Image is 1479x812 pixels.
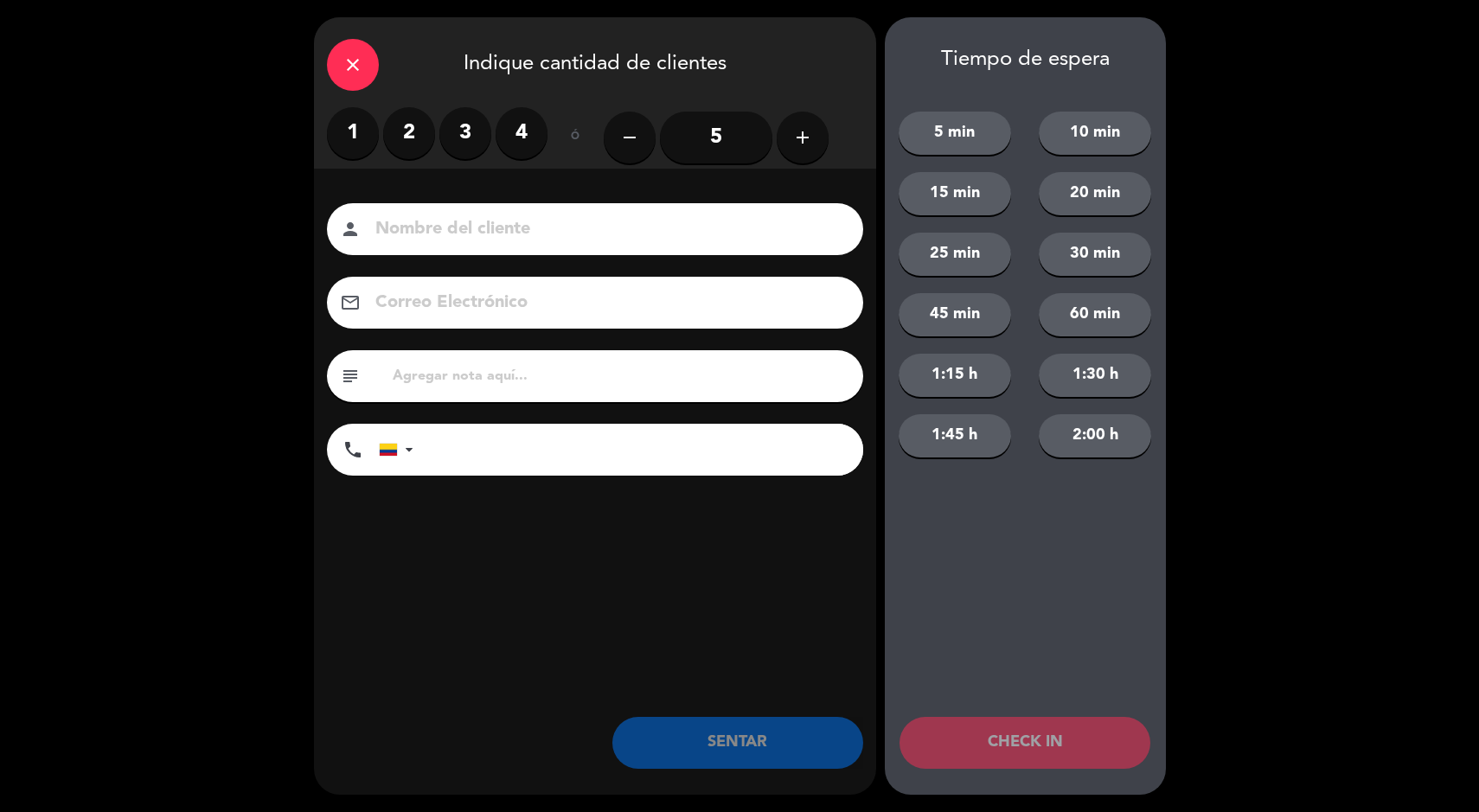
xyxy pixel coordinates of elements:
button: 2:00 h [1039,414,1151,457]
div: Tiempo de espera [885,48,1166,73]
label: 4 [496,107,547,159]
div: ó [547,107,604,168]
button: 45 min [899,293,1011,336]
input: Agregar nota aquí... [391,364,850,388]
button: 20 min [1039,172,1151,215]
button: 1:45 h [899,414,1011,457]
i: add [792,127,813,148]
i: remove [619,127,640,148]
i: person [340,219,361,240]
label: 1 [327,107,379,159]
button: 25 min [899,233,1011,276]
button: SENTAR [612,717,863,769]
button: CHECK IN [900,717,1150,769]
button: 1:15 h [899,354,1011,397]
i: subject [340,366,361,387]
i: close [343,54,363,75]
button: 5 min [899,112,1011,155]
button: 1:30 h [1039,354,1151,397]
button: 15 min [899,172,1011,215]
input: Correo Electrónico [374,288,841,318]
button: remove [604,112,656,163]
button: 60 min [1039,293,1151,336]
div: Colombia: +57 [380,425,419,475]
button: 10 min [1039,112,1151,155]
input: Nombre del cliente [374,214,841,245]
button: add [777,112,829,163]
div: Indique cantidad de clientes [314,17,876,107]
i: email [340,292,361,313]
button: 30 min [1039,233,1151,276]
i: phone [343,439,363,460]
label: 3 [439,107,491,159]
label: 2 [383,107,435,159]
